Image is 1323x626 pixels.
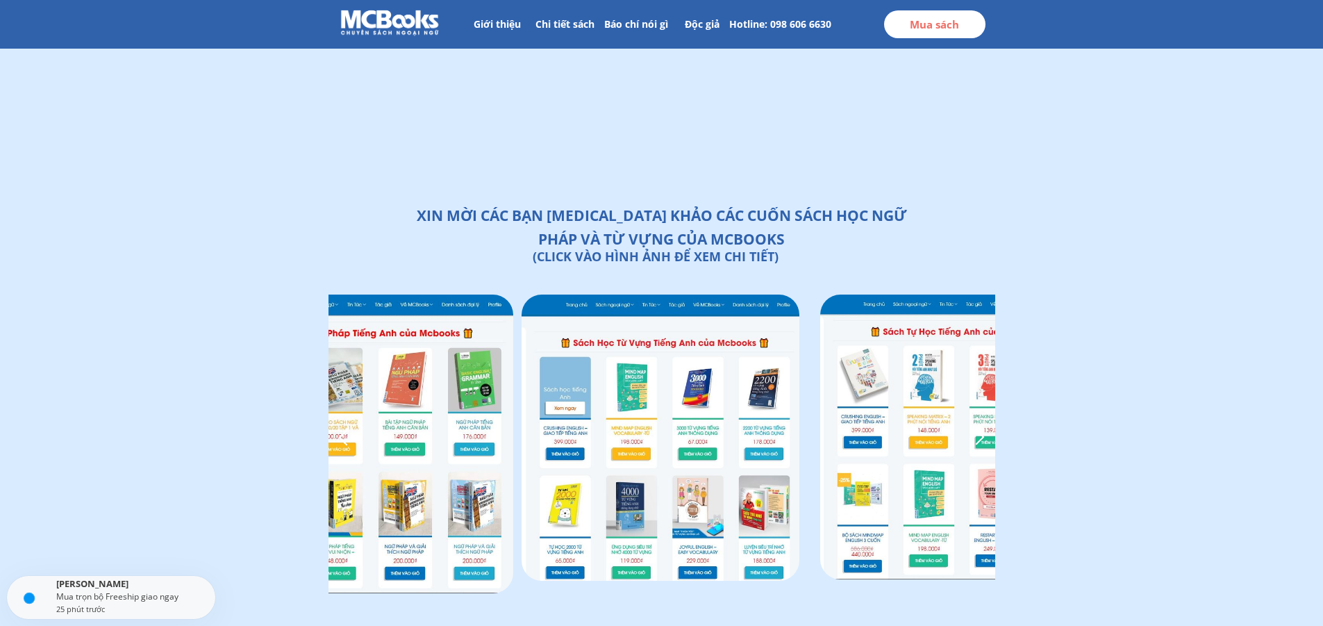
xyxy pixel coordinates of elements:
div: [PERSON_NAME] [56,579,212,591]
p: Chi tiết sách [528,10,602,38]
h3: (CLICK VÀO HÌNH ẢNH ĐỂ XEM CHI TIẾT) [406,247,906,267]
p: Độc giả [670,10,733,38]
p: Báo chí nói gì [602,10,670,38]
div: Mua trọn bộ Freeship giao ngay [56,591,212,603]
p: Mua sách [884,10,985,38]
div: 25 phút trước [56,603,105,616]
h3: XIN MỜI CÁC BẠN [MEDICAL_DATA] KHẢO CÁC CUỐN SÁCH HỌC NGỮ PHÁP VÀ TỪ VỰNG CỦA MCBOOKS [412,204,912,251]
p: Giới thiệu [467,10,528,38]
p: Hotline: 098 606 6630 [727,10,833,38]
